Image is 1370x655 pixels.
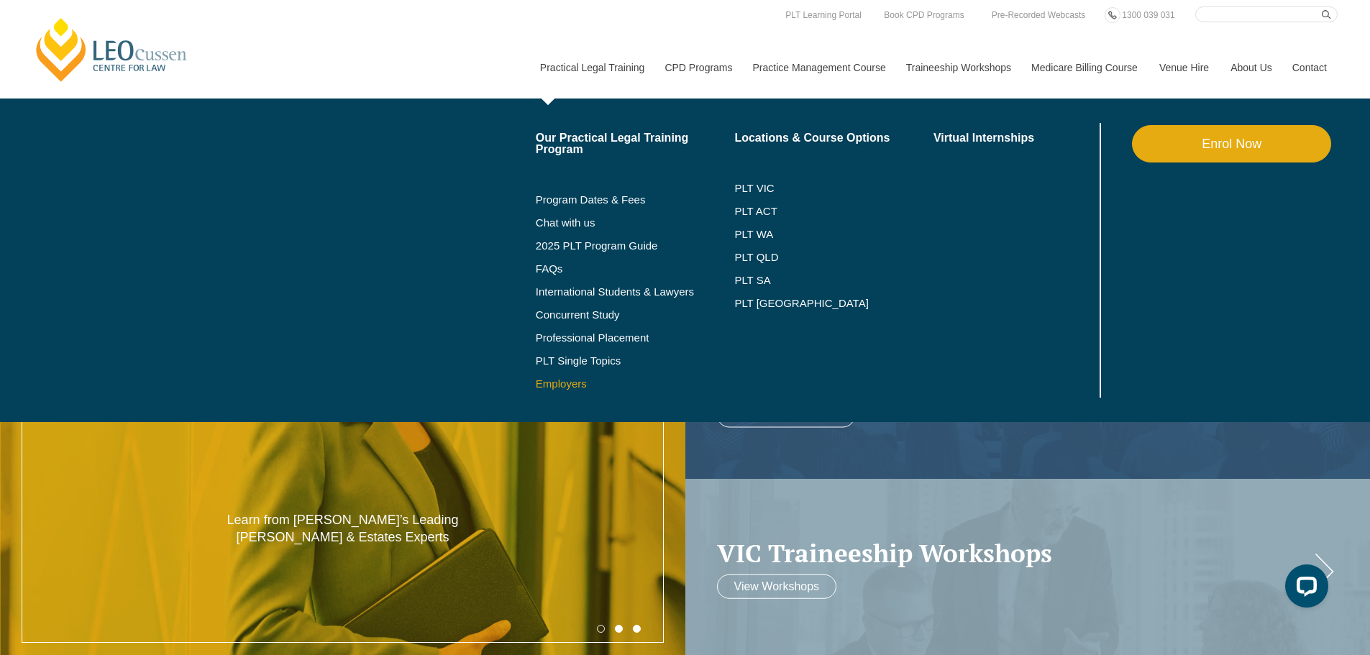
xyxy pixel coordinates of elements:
[536,217,735,229] a: Chat with us
[1282,37,1338,99] a: Contact
[734,183,933,194] a: PLT VIC
[895,37,1020,99] a: Traineeship Workshops
[717,539,1310,567] a: VIC Traineeship Workshops
[1132,125,1331,162] a: Enrol Now
[782,7,865,23] a: PLT Learning Portal
[536,132,735,155] a: Our Practical Legal Training Program
[597,625,605,633] button: 1
[536,309,735,321] a: Concurrent Study
[536,263,735,275] a: FAQs
[615,625,623,633] button: 2
[1148,37,1220,99] a: Venue Hire
[988,7,1090,23] a: Pre-Recorded Webcasts
[717,574,837,598] a: View Workshops
[536,378,735,390] a: Employers
[933,132,1097,144] a: Virtual Internships
[633,625,641,633] button: 3
[206,512,480,546] p: Learn from [PERSON_NAME]’s Leading [PERSON_NAME] & Estates Experts
[536,355,735,367] a: PLT Single Topics
[734,229,898,240] a: PLT WA
[734,252,933,263] a: PLT QLD
[1118,7,1178,23] a: 1300 039 031
[536,286,735,298] a: International Students & Lawyers
[529,37,654,99] a: Practical Legal Training
[1122,10,1174,20] span: 1300 039 031
[536,240,699,252] a: 2025 PLT Program Guide
[1220,37,1282,99] a: About Us
[734,206,933,217] a: PLT ACT
[742,37,895,99] a: Practice Management Course
[1020,37,1148,99] a: Medicare Billing Course
[536,332,735,344] a: Professional Placement
[734,132,933,144] a: Locations & Course Options
[880,7,967,23] a: Book CPD Programs
[654,37,741,99] a: CPD Programs
[32,16,191,83] a: [PERSON_NAME] Centre for Law
[734,298,933,309] a: PLT [GEOGRAPHIC_DATA]
[1274,559,1334,619] iframe: LiveChat chat widget
[536,194,735,206] a: Program Dates & Fees
[734,275,933,286] a: PLT SA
